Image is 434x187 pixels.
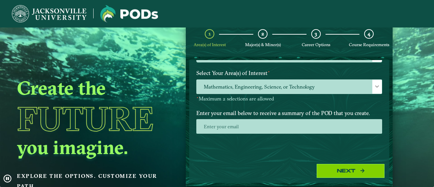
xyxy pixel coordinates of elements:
img: Jacksonville University logo [12,5,86,22]
label: Select Your Area(s) of Interest [191,67,387,79]
span: Major(s) & Minor(s) [245,42,281,47]
span: Course Requirements [349,42,389,47]
h2: you imagine. [17,135,170,159]
span: Career Options [302,42,330,47]
input: Enter your email [196,119,382,134]
img: Jacksonville University logo [100,5,158,22]
span: 2 [261,31,264,37]
sup: ⋆ [196,95,199,100]
span: Mathematics, Engineering, Science, or Technology [197,80,382,94]
span: 3 [315,31,317,37]
label: Enter your email below to receive a summary of the POD that you create. [191,107,387,119]
button: Next [317,164,384,178]
h2: Create the [17,76,170,100]
p: Maximum 2 selections are allowed [196,96,382,102]
span: Area(s) of Interest [194,42,226,47]
sup: ⋆ [268,69,270,74]
span: 1 [209,31,211,37]
span: 4 [368,31,370,37]
h1: Future [17,102,170,135]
